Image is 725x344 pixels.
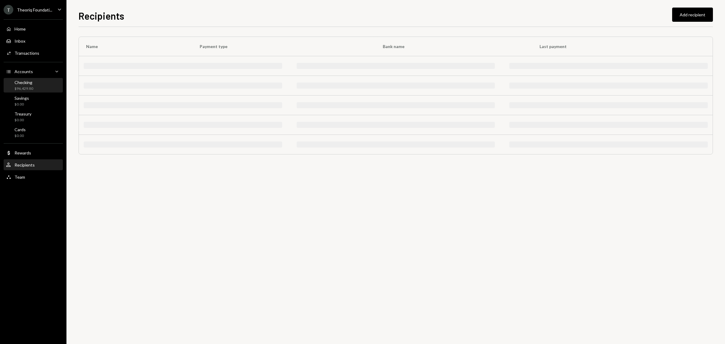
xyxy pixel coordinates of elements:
[4,5,13,15] div: T
[4,147,63,158] a: Rewards
[14,102,29,107] div: $0.00
[4,23,63,34] a: Home
[4,47,63,58] a: Transactions
[14,26,26,31] div: Home
[4,78,63,92] a: Checking$96,429.80
[14,150,31,155] div: Rewards
[14,80,33,85] div: Checking
[79,10,124,22] h1: Recipients
[4,171,63,182] a: Team
[14,127,26,132] div: Cards
[17,7,52,12] div: Theoriq Foundati...
[4,66,63,77] a: Accounts
[14,50,39,56] div: Transactions
[4,109,63,124] a: Treasury$0.00
[192,37,375,56] th: Payment type
[4,35,63,46] a: Inbox
[14,38,25,44] div: Inbox
[14,69,33,74] div: Accounts
[14,174,25,180] div: Team
[532,37,713,56] th: Last payment
[4,94,63,108] a: Savings$0.00
[14,111,31,116] div: Treasury
[14,133,26,138] div: $0.00
[14,96,29,101] div: Savings
[79,37,192,56] th: Name
[672,8,713,22] button: Add recipient
[4,125,63,140] a: Cards$0.00
[14,118,31,123] div: $0.00
[375,37,532,56] th: Bank name
[14,86,33,91] div: $96,429.80
[4,159,63,170] a: Recipients
[14,162,35,167] div: Recipients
